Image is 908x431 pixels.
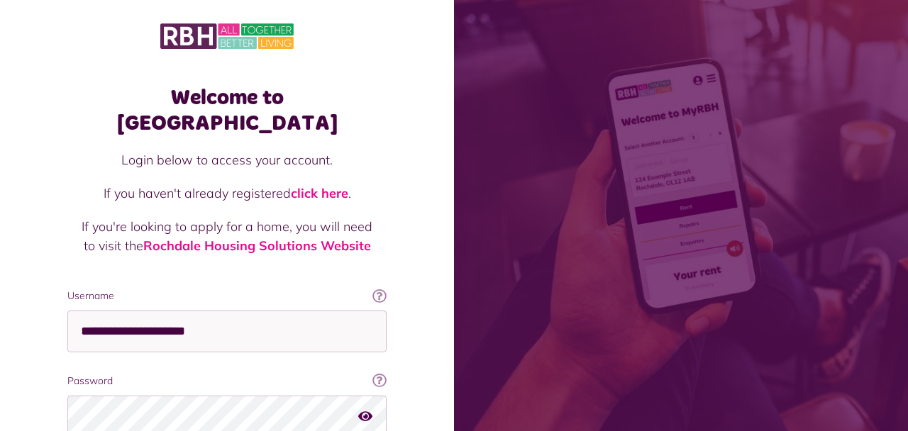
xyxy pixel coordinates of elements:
p: Login below to access your account. [82,150,372,169]
p: If you haven't already registered . [82,184,372,203]
label: Password [67,374,387,388]
label: Username [67,289,387,303]
p: If you're looking to apply for a home, you will need to visit the [82,217,372,255]
h1: Welcome to [GEOGRAPHIC_DATA] [67,85,387,136]
a: Rochdale Housing Solutions Website [143,237,371,254]
a: click here [291,185,348,201]
img: MyRBH [160,21,294,51]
